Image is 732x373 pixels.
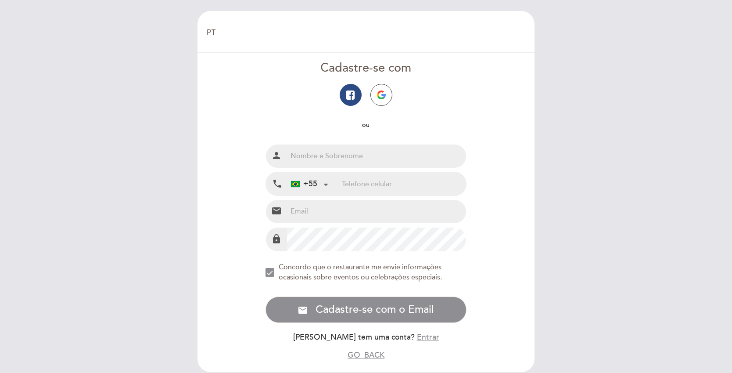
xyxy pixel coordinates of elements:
span: Concordo que o restaurante me envie informações ocasionais sobre eventos ou celebrações especiais. [279,263,442,282]
i: local_phone [272,178,283,189]
button: Entrar [417,332,439,343]
input: Email [287,200,466,223]
span: Cadastre-se com o Email [316,304,434,316]
span: [PERSON_NAME] tem uma conta? [293,333,415,342]
i: email [298,305,308,315]
div: Brazil (Brasil): +55 [287,173,331,195]
button: GO_BACK [348,350,384,361]
span: ou [355,121,376,129]
img: icon-google.png [377,91,386,99]
input: Nombre e Sobrenome [287,145,466,168]
i: lock [271,234,282,244]
div: +55 [291,178,317,190]
div: Cadastre-se com [266,60,467,77]
md-checkbox: NEW_MODAL_AGREE_RESTAURANT_SEND_OCCASIONAL_INFO [266,262,467,282]
i: person [271,150,282,161]
input: Telefone celular [342,172,466,196]
i: email [271,206,282,216]
button: email Cadastre-se com o Email [266,297,467,323]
